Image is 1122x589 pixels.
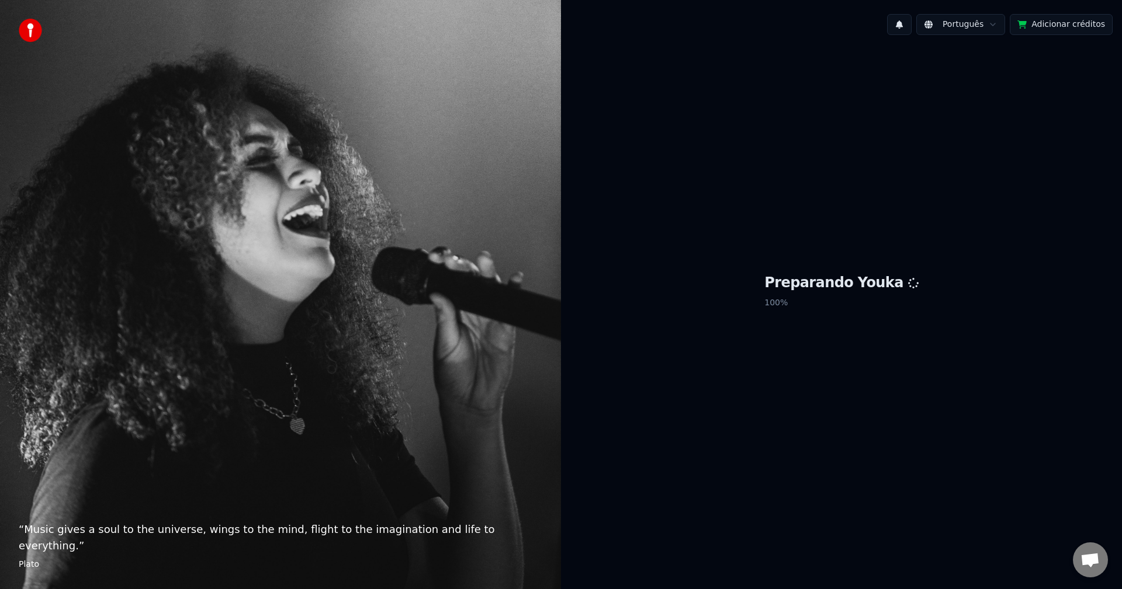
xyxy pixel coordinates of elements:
a: Open chat [1073,542,1108,577]
button: Adicionar créditos [1010,14,1113,35]
footer: Plato [19,559,542,570]
p: 100 % [764,292,919,313]
p: “ Music gives a soul to the universe, wings to the mind, flight to the imagination and life to ev... [19,521,542,554]
img: youka [19,19,42,42]
h1: Preparando Youka [764,274,919,292]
